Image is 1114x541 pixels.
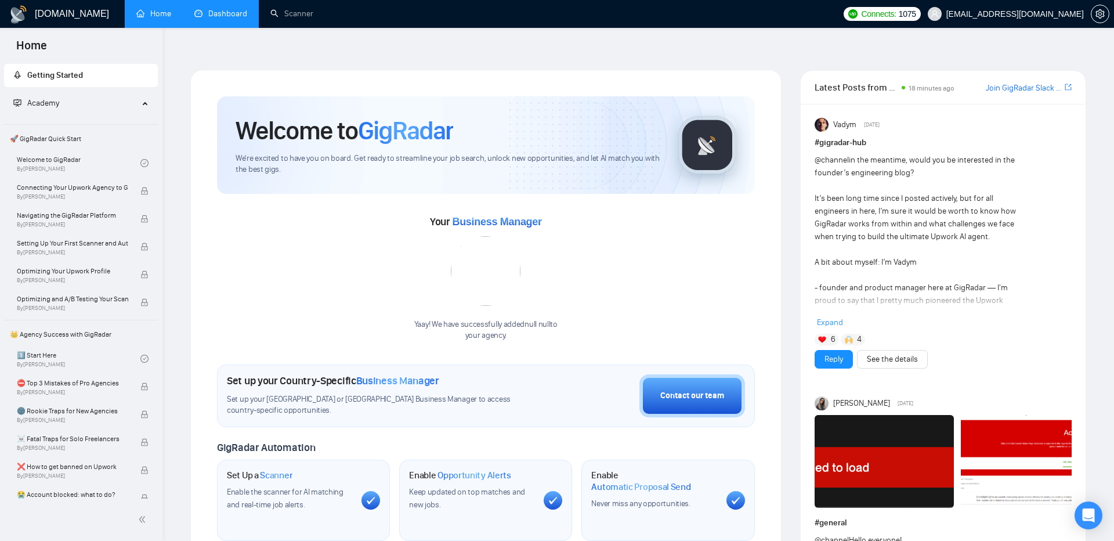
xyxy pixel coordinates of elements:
span: rocket [13,71,21,79]
span: By [PERSON_NAME] [17,473,128,479]
span: 🚀 GigRadar Quick Start [5,127,157,150]
img: Vadym [815,118,829,132]
div: Open Intercom Messenger [1075,502,1102,529]
span: 🌚 Rookie Traps for New Agencies [17,405,128,417]
img: F09HL8K86MB-image%20(1).png [961,415,1100,508]
img: Mariia Heshka [815,396,829,410]
img: gigradar-logo.png [678,116,736,174]
a: dashboardDashboard [194,9,247,19]
span: We're excited to have you on board. Get ready to streamline your job search, unlock new opportuni... [236,153,660,175]
span: Setting Up Your First Scanner and Auto-Bidder [17,237,128,249]
span: fund-projection-screen [13,99,21,107]
img: ❤️ [818,336,826,344]
span: Expand [817,318,843,327]
a: See the details [867,353,918,366]
span: Latest Posts from the GigRadar Community [815,80,899,95]
span: Getting Started [27,70,83,80]
span: GigRadar Automation [217,441,315,454]
img: 🙌 [845,336,853,344]
span: [DATE] [898,398,913,409]
h1: # general [815,517,1072,529]
span: Connecting Your Upwork Agency to GigRadar [17,182,128,193]
span: Home [7,37,56,62]
h1: Enable [591,470,717,492]
h1: Set Up a [227,470,292,481]
h1: Welcome to [236,115,453,146]
span: [PERSON_NAME] [833,397,890,410]
button: Contact our team [639,374,745,417]
span: Never miss any opportunities. [591,499,690,508]
span: By [PERSON_NAME] [17,445,128,452]
h1: # gigradar-hub [815,136,1072,149]
span: lock [140,466,149,474]
span: lock [140,187,149,195]
span: Set up your [GEOGRAPHIC_DATA] or [GEOGRAPHIC_DATA] Business Manager to access country-specific op... [227,394,538,416]
span: Navigating the GigRadar Platform [17,210,128,221]
a: homeHome [136,9,171,19]
div: in the meantime, would you be interested in the founder’s engineering blog? It’s been long time s... [815,154,1021,486]
span: check-circle [140,355,149,363]
span: 18 minutes ago [909,84,954,92]
span: By [PERSON_NAME] [17,389,128,396]
span: export [1065,82,1072,92]
span: user [931,10,939,18]
span: ❌ How to get banned on Upwork [17,461,128,473]
h1: Enable [409,470,511,481]
button: Reply [815,350,853,369]
li: Getting Started [4,64,158,87]
span: Academy [27,98,59,108]
span: ⛔ Top 3 Mistakes of Pro Agencies [17,377,128,389]
span: Your [430,215,542,228]
span: Keep updated on top matches and new jobs. [409,487,525,510]
span: [DATE] [864,120,880,130]
p: your agency . [414,330,558,341]
h1: Set up your Country-Specific [227,374,439,387]
span: By [PERSON_NAME] [17,249,128,256]
span: Business Manager [452,216,541,228]
span: By [PERSON_NAME] [17,417,128,424]
span: check-circle [140,159,149,167]
span: lock [140,494,149,502]
span: 😭 Account blocked: what to do? [17,489,128,500]
span: Optimizing and A/B Testing Your Scanner for Better Results [17,293,128,305]
span: GigRadar [358,115,453,146]
a: searchScanner [270,9,313,19]
span: By [PERSON_NAME] [17,277,128,284]
span: @channel [815,155,849,165]
span: double-left [138,514,150,525]
span: By [PERSON_NAME] [17,305,128,312]
a: 1️⃣ Start HereBy[PERSON_NAME] [17,346,140,372]
span: lock [140,438,149,446]
span: lock [140,383,149,391]
a: Join GigRadar Slack Community [986,82,1062,95]
a: setting [1091,9,1109,19]
span: Business Manager [356,374,439,387]
span: lock [140,270,149,279]
span: lock [140,298,149,306]
span: 👑 Agency Success with GigRadar [5,323,157,346]
img: F09H8D2MRBR-Screenshot%202025-09-29%20at%2014.54.13.png [815,415,954,508]
span: lock [140,243,149,251]
button: setting [1091,5,1109,23]
img: upwork-logo.png [848,9,858,19]
button: See the details [857,350,928,369]
span: lock [140,215,149,223]
div: Contact our team [660,389,724,402]
img: logo [9,5,28,24]
span: Vadym [833,118,856,131]
a: Welcome to GigRadarBy[PERSON_NAME] [17,150,140,176]
span: Academy [13,98,59,108]
a: export [1065,82,1072,93]
span: 1075 [899,8,916,20]
span: Optimizing Your Upwork Profile [17,265,128,277]
span: ☠️ Fatal Traps for Solo Freelancers [17,433,128,445]
span: 6 [831,334,835,345]
span: lock [140,410,149,419]
a: Reply [824,353,843,366]
span: Automatic Proposal Send [591,481,690,493]
div: Yaay! We have successfully added null null to [414,319,558,341]
span: Connects: [861,8,896,20]
span: Scanner [260,470,292,481]
span: 4 [857,334,862,345]
span: setting [1091,9,1109,19]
